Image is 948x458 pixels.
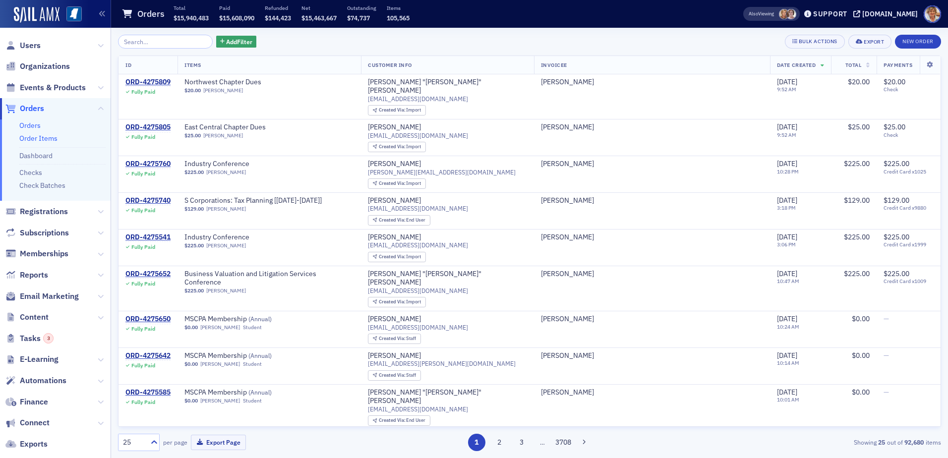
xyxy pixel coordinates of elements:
button: Export Page [191,435,246,450]
span: [PERSON_NAME][EMAIL_ADDRESS][DOMAIN_NAME] [368,169,516,176]
span: Check [884,86,934,93]
div: Fully Paid [131,134,155,140]
span: Charley Rafferty [541,270,763,279]
a: [PERSON_NAME] [541,78,594,87]
span: $129.00 [184,206,204,212]
span: Connect [20,417,50,428]
a: [PERSON_NAME] [200,398,240,404]
a: ORD-4275652 [125,270,171,279]
span: ID [125,61,131,68]
span: Reports [20,270,48,281]
span: [EMAIL_ADDRESS][DOMAIN_NAME] [368,287,468,294]
a: Registrations [5,206,68,217]
span: $225.00 [184,242,204,249]
button: AddFilter [216,36,257,48]
p: Net [301,4,337,11]
a: [PERSON_NAME] [541,233,594,242]
span: [DATE] [777,77,797,86]
span: $225.00 [184,169,204,175]
a: [PERSON_NAME] [541,196,594,205]
div: ORD-4275760 [125,160,171,169]
span: [DATE] [777,314,797,323]
a: [PERSON_NAME] [541,388,594,397]
input: Search… [118,35,213,49]
div: Student [243,398,262,404]
div: [PERSON_NAME] "[PERSON_NAME]" [PERSON_NAME] [368,270,527,287]
span: [DATE] [777,388,797,397]
span: Lydia Carlisle [786,9,796,19]
div: Student [243,324,262,331]
span: Content [20,312,49,323]
span: $15,608,090 [219,14,254,22]
span: Danna Napp [541,123,763,132]
div: Created Via: Staff [368,334,421,344]
div: Import [379,181,421,186]
p: Items [387,4,410,11]
a: Business Valuation and Litigation Services Conference [184,270,354,287]
div: Created Via: End User [368,215,430,226]
div: [PERSON_NAME] [368,351,421,360]
a: [PERSON_NAME] [368,123,421,132]
span: Exports [20,439,48,450]
span: $0.00 [852,388,870,397]
span: $25.00 [184,132,201,139]
label: per page [163,438,187,447]
a: ORD-4275585 [125,388,171,397]
div: [DOMAIN_NAME] [862,9,918,18]
span: Viewing [749,10,774,17]
a: Events & Products [5,82,86,93]
a: Memberships [5,248,68,259]
div: ORD-4275650 [125,315,171,324]
div: ORD-4275740 [125,196,171,205]
button: New Order [895,35,941,49]
span: [DATE] [777,269,797,278]
strong: 25 [877,438,887,447]
div: Fully Paid [131,171,155,177]
span: Events & Products [20,82,86,93]
span: [EMAIL_ADDRESS][DOMAIN_NAME] [368,241,468,249]
span: Memberships [20,248,68,259]
p: Total [174,4,209,11]
a: Automations [5,375,66,386]
div: Fully Paid [131,399,155,405]
a: [PERSON_NAME] [541,270,594,279]
a: [PERSON_NAME] [541,315,594,324]
span: Users [20,40,41,51]
span: Karen Moody [779,9,789,19]
span: Credit Card x1999 [884,241,934,248]
span: Invoicee [541,61,567,68]
span: $15,940,483 [174,14,209,22]
div: Student [243,361,262,367]
a: [PERSON_NAME] [368,196,421,205]
span: Credit Card x9880 [884,205,934,211]
div: Created Via: Staff [368,370,421,381]
a: East Central Chapter Dues [184,123,309,132]
p: Paid [219,4,254,11]
span: Created Via : [379,253,407,260]
span: Automations [20,375,66,386]
span: $20.00 [184,87,201,94]
div: Created Via: Import [368,297,426,307]
span: $225.00 [884,232,909,241]
button: Bulk Actions [785,35,845,49]
span: … [535,438,549,447]
a: Checks [19,168,42,177]
span: S Corporations: Tax Planning [2025-2026] [184,196,322,205]
a: Industry Conference [184,160,309,169]
a: ORD-4275809 [125,78,171,87]
div: 25 [123,437,145,448]
span: Jessi Tolleson [541,78,763,87]
span: Finance [20,397,48,407]
div: Import [379,254,421,260]
div: [PERSON_NAME] [541,351,594,360]
a: MSCPA Membership (Annual) [184,351,309,360]
span: Add Filter [226,37,252,46]
span: [EMAIL_ADDRESS][DOMAIN_NAME] [368,205,468,212]
a: View Homepage [59,6,82,23]
span: Lorie Keeton [541,233,763,242]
